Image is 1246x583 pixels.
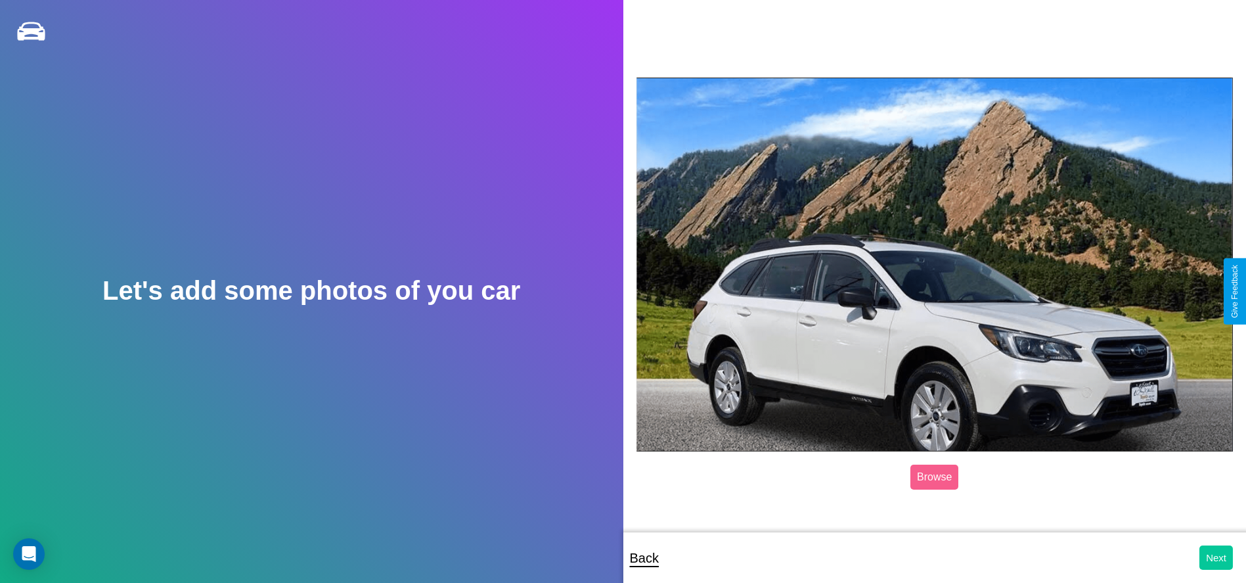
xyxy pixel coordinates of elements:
div: Open Intercom Messenger [13,538,45,570]
label: Browse [910,465,958,490]
h2: Let's add some photos of you car [102,276,520,306]
p: Back [630,546,659,570]
button: Next [1199,546,1233,570]
div: Give Feedback [1230,265,1239,318]
img: posted [636,78,1234,452]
